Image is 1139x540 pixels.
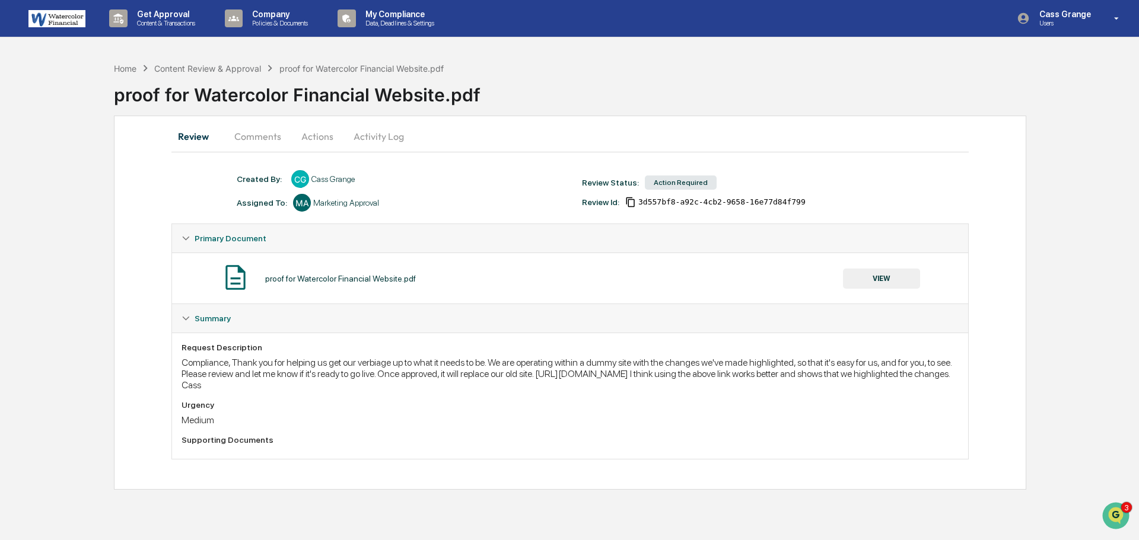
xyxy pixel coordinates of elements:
img: 1746055101610-c473b297-6a78-478c-a979-82029cc54cd1 [24,194,33,203]
div: CG [291,170,309,188]
span: • [98,161,103,171]
p: Company [243,9,314,19]
div: MA [293,194,311,212]
button: Review [171,122,225,151]
p: How can we help? [12,25,216,44]
div: 🗄️ [86,244,96,253]
span: Primary Document [195,234,266,243]
div: proof for Watercolor Financial Website.pdf [279,63,444,74]
button: Activity Log [344,122,413,151]
img: Jack Rasmussen [12,150,31,169]
div: Primary Document [172,224,968,253]
div: Start new chat [53,91,195,103]
div: Home [114,63,136,74]
div: Action Required [645,175,717,190]
input: Clear [31,54,196,66]
span: Preclearance [24,242,77,254]
div: Created By: ‎ ‎ [237,174,285,184]
span: 3d557bf8-a92c-4cb2-9658-16e77d84f799 [638,197,806,207]
span: • [98,193,103,203]
img: logo [28,10,85,27]
p: Users [1030,19,1097,27]
div: 🖐️ [12,244,21,253]
div: Compliance, Thank you for helping us get our verbiage up to what it needs to be. We are operating... [182,357,959,391]
iframe: Open customer support [1101,501,1133,533]
p: Cass Grange [1030,9,1097,19]
div: Past conversations [12,132,79,141]
div: Review Id: [582,197,619,207]
div: Summary [172,333,968,459]
img: Document Icon [221,263,250,292]
button: Start new chat [202,94,216,108]
span: Summary [195,314,231,323]
div: Marketing Approval [313,198,379,207]
img: 8933085812038_c878075ebb4cc5468115_72.jpg [25,91,46,112]
div: 🔎 [12,266,21,276]
a: Powered byPylon [84,293,144,303]
span: [PERSON_NAME] [37,161,96,171]
button: Comments [225,122,291,151]
span: [PERSON_NAME] [37,193,96,203]
span: Copy Id [625,197,636,207]
button: See all [184,129,216,143]
span: [DATE] [105,193,129,203]
div: proof for Watercolor Financial Website.pdf [265,274,416,283]
a: 🗄️Attestations [81,238,152,259]
p: Get Approval [128,9,201,19]
img: 1746055101610-c473b297-6a78-478c-a979-82029cc54cd1 [24,162,33,171]
button: Actions [291,122,344,151]
div: Cass Grange [311,174,355,184]
div: proof for Watercolor Financial Website.pdf [114,75,1139,106]
button: VIEW [843,269,920,289]
p: Data, Deadlines & Settings [356,19,440,27]
img: 1746055101610-c473b297-6a78-478c-a979-82029cc54cd1 [12,91,33,112]
span: Pylon [118,294,144,303]
p: Content & Transactions [128,19,201,27]
img: Jack Rasmussen [12,182,31,201]
div: Summary [172,304,968,333]
div: secondary tabs example [171,122,969,151]
p: My Compliance [356,9,440,19]
span: [DATE] [105,161,129,171]
p: Policies & Documents [243,19,314,27]
div: Supporting Documents [182,435,959,445]
div: Content Review & Approval [154,63,261,74]
span: Attestations [98,242,147,254]
div: Request Description [182,343,959,352]
div: Urgency [182,400,959,410]
div: Primary Document [172,253,968,303]
div: We're available if you need us! [53,103,163,112]
div: Medium [182,414,959,426]
a: 🔎Data Lookup [7,260,79,282]
a: 🖐️Preclearance [7,238,81,259]
div: Assigned To: [237,198,287,207]
div: Review Status: [582,178,639,187]
span: Data Lookup [24,265,75,277]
